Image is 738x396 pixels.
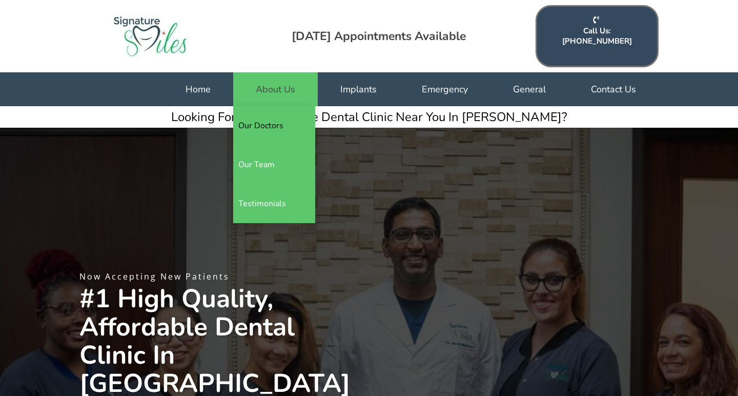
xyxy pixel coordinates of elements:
[233,184,315,223] a: Testimonials
[163,72,233,106] a: Home
[547,26,647,46] span: Call Us: [PHONE_NUMBER]
[318,72,399,106] a: Implants
[233,145,315,184] a: Our Team
[82,109,656,125] p: Looking For An Affordable Dental Clinic Near You In [PERSON_NAME]?
[233,106,315,145] a: Our Doctors
[79,271,359,282] p: Now Accepting New Patients
[490,72,568,106] a: General
[536,5,659,67] a: Call Us: (817) 506-4036
[292,28,466,44] strong: [DATE] Appointments Available
[233,72,318,106] a: About Us
[568,72,659,106] a: Contact Us
[399,72,490,106] a: Emergency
